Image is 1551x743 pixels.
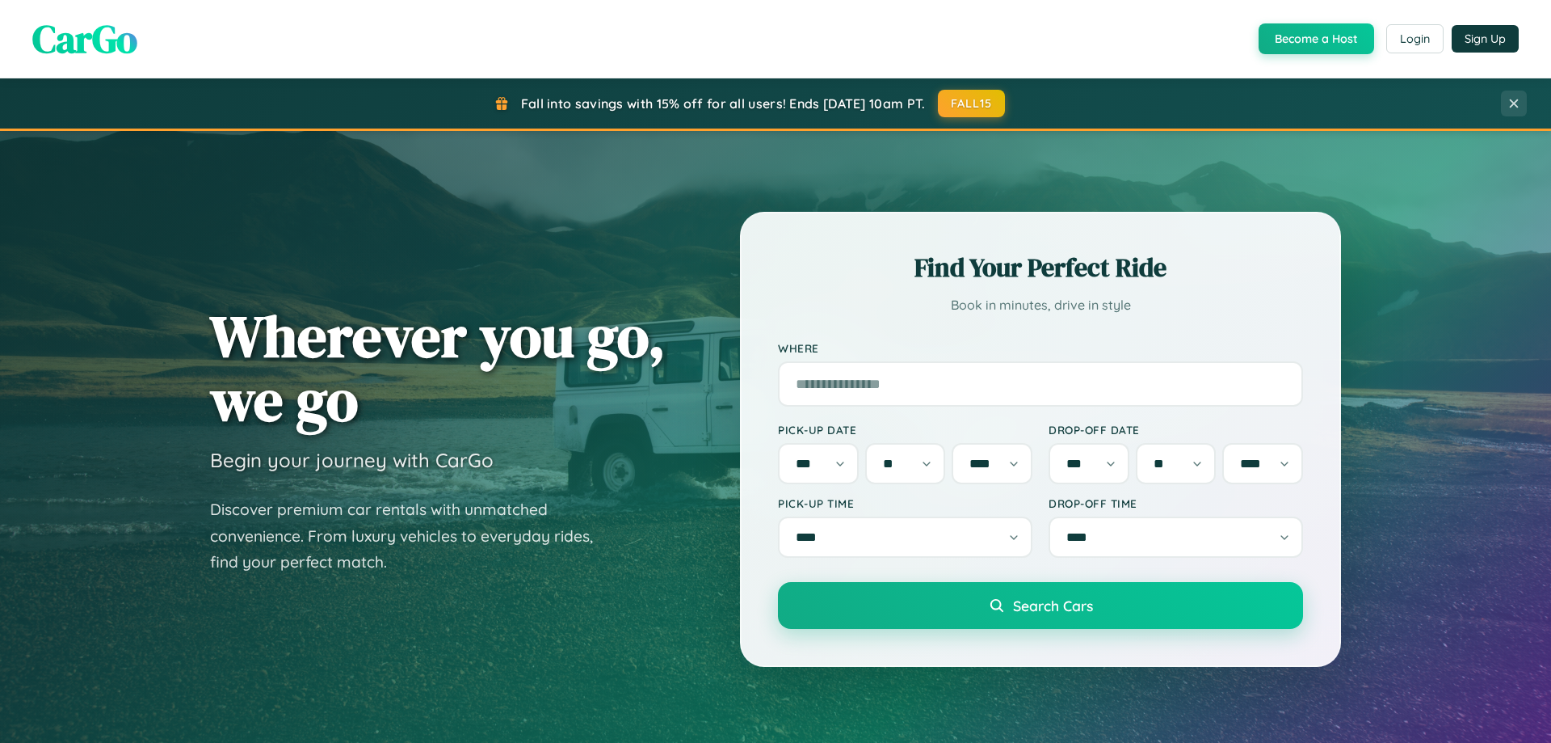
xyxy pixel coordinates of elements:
button: Become a Host [1259,23,1374,54]
span: CarGo [32,12,137,65]
h1: Wherever you go, we go [210,304,666,432]
h2: Find Your Perfect Ride [778,250,1303,285]
p: Discover premium car rentals with unmatched convenience. From luxury vehicles to everyday rides, ... [210,496,614,576]
p: Book in minutes, drive in style [778,293,1303,317]
button: FALL15 [938,90,1006,117]
button: Search Cars [778,582,1303,629]
label: Where [778,341,1303,355]
span: Search Cars [1013,597,1093,614]
label: Drop-off Time [1049,496,1303,510]
label: Pick-up Time [778,496,1032,510]
label: Pick-up Date [778,423,1032,437]
button: Login [1386,24,1444,53]
button: Sign Up [1452,25,1519,53]
h3: Begin your journey with CarGo [210,448,494,472]
span: Fall into savings with 15% off for all users! Ends [DATE] 10am PT. [521,95,926,112]
label: Drop-off Date [1049,423,1303,437]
